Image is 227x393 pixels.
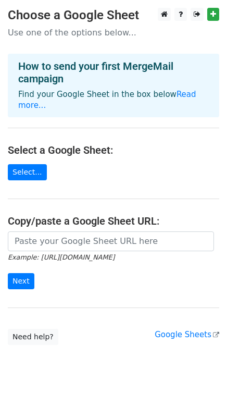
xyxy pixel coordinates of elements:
small: Example: [URL][DOMAIN_NAME] [8,253,115,261]
h3: Choose a Google Sheet [8,8,219,23]
h4: Select a Google Sheet: [8,144,219,156]
p: Find your Google Sheet in the box below [18,89,209,111]
a: Read more... [18,90,196,110]
a: Select... [8,164,47,180]
h4: Copy/paste a Google Sheet URL: [8,215,219,227]
a: Google Sheets [155,330,219,339]
p: Use one of the options below... [8,27,219,38]
h4: How to send your first MergeMail campaign [18,60,209,85]
input: Paste your Google Sheet URL here [8,231,214,251]
a: Need help? [8,329,58,345]
input: Next [8,273,34,289]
